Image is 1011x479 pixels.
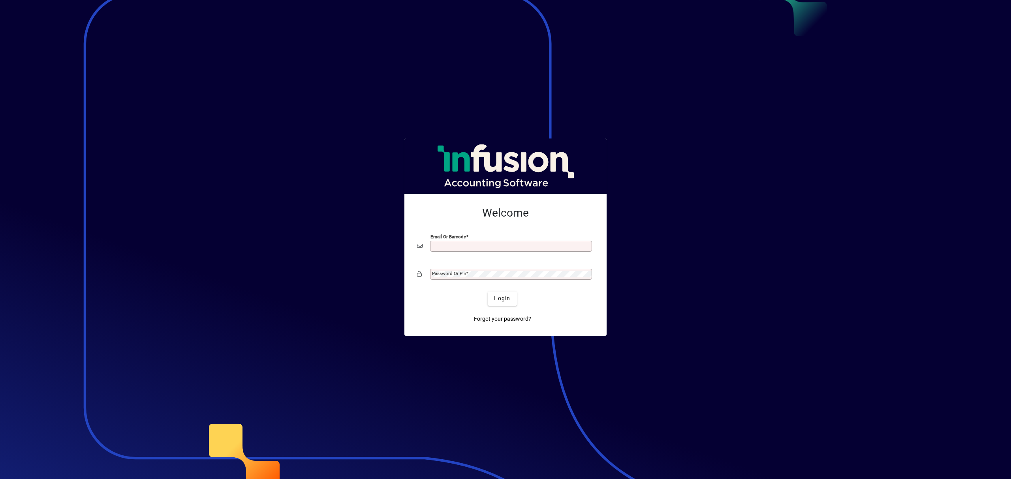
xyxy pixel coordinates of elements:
button: Login [488,292,517,306]
mat-label: Email or Barcode [430,234,466,239]
span: Forgot your password? [474,315,531,323]
a: Forgot your password? [471,312,534,326]
mat-label: Password or Pin [432,271,466,276]
span: Login [494,294,510,303]
h2: Welcome [417,206,594,220]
